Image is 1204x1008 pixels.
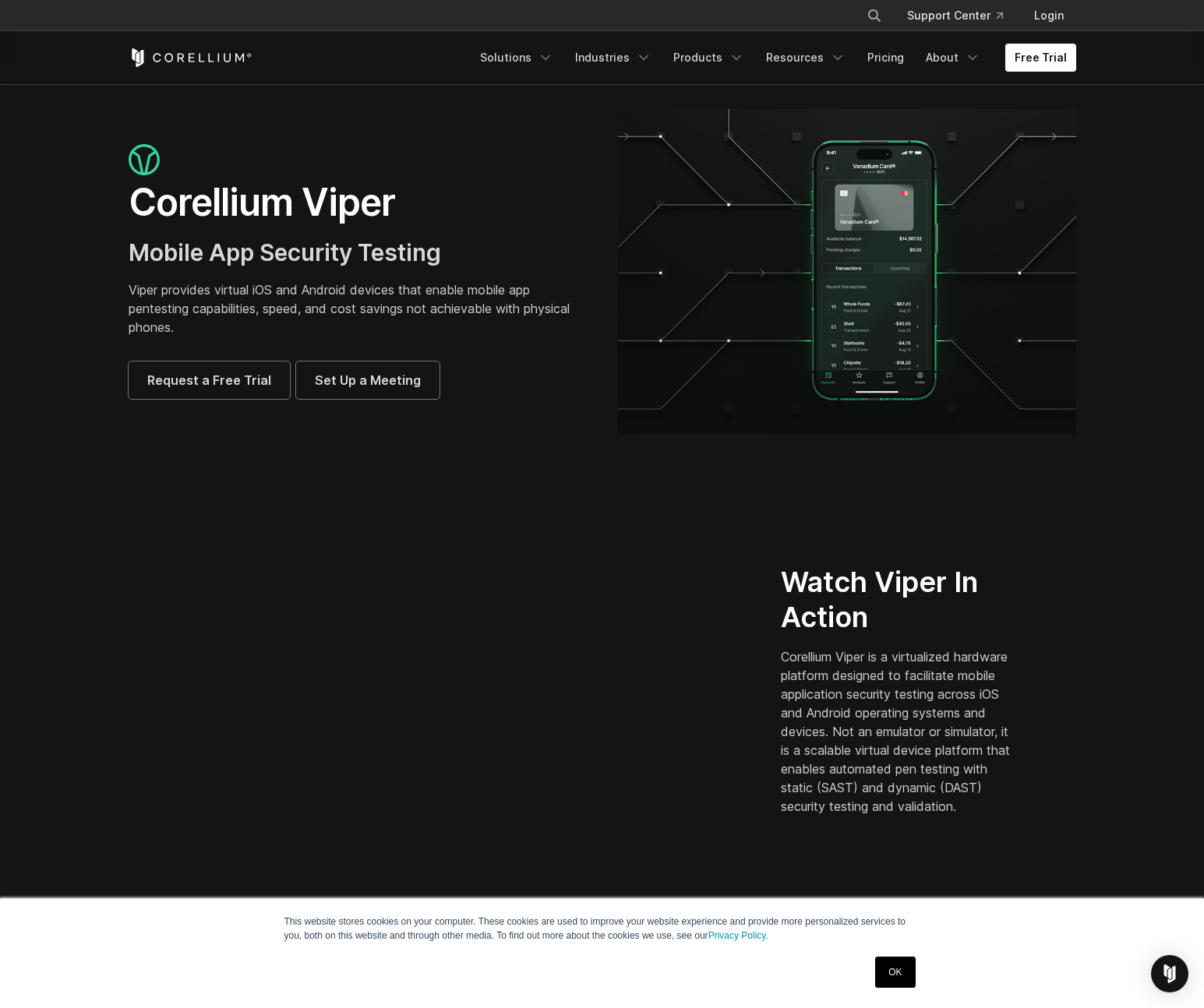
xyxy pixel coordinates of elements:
a: Support Center [895,2,1015,30]
img: viper_hero [618,109,1076,434]
a: Industries [566,44,661,72]
a: Login [1022,2,1076,30]
a: Pricing [858,44,913,72]
span: Mobile App Security Testing [129,238,441,266]
img: viper_icon_large [129,144,160,176]
a: Request a Free Trial [129,361,290,399]
p: Viper provides virtual iOS and Android devices that enable mobile app pentesting capabilities, sp... [129,280,587,337]
div: Navigation Menu [848,2,1076,30]
a: Solutions [471,44,563,72]
h1: Corellium Viper [129,179,587,226]
a: OK [875,957,915,988]
a: Set Up a Meeting [296,361,440,399]
div: Navigation Menu [471,44,1076,72]
div: Open Intercom Messenger [1151,955,1188,992]
h2: Watch Viper In Action [781,565,1017,635]
p: Corellium Viper is a virtualized hardware platform designed to facilitate mobile application secu... [781,647,1017,816]
span: Set Up a Meeting [315,371,421,389]
a: Products [664,44,754,72]
a: About [916,44,990,72]
a: Privacy Policy. [708,930,768,941]
a: Resources [757,44,855,72]
p: This website stores cookies on your computer. These cookies are used to improve your website expe... [284,915,920,943]
span: Request a Free Trial [147,371,271,389]
a: Corellium Home [129,48,252,67]
button: Search [860,2,888,30]
a: Free Trial [1005,44,1076,72]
